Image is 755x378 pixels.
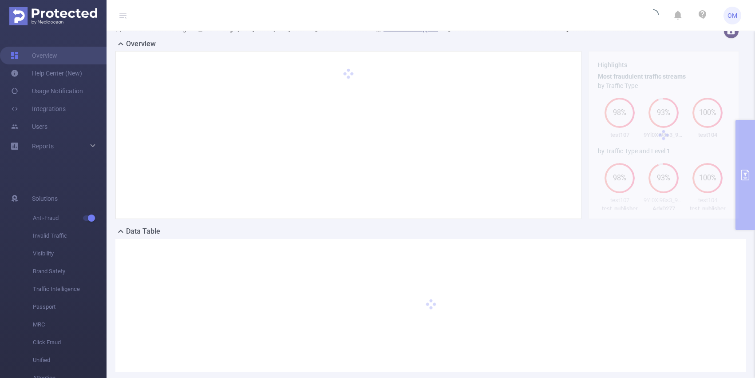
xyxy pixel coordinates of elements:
a: Users [11,118,47,135]
span: Passport [33,298,107,316]
span: Invalid Traffic [33,227,107,245]
a: Usage Notification [11,82,83,100]
a: Help Center (New) [11,64,82,82]
span: Reports [32,143,54,150]
span: Solutions [32,190,58,207]
span: MRC [33,316,107,334]
span: Unified [33,351,107,369]
span: OM [727,7,737,24]
a: Overview [11,47,57,64]
a: Integrations [11,100,66,118]
img: Protected Media [9,7,97,25]
span: Click Fraud [33,334,107,351]
h2: Overview [126,39,156,49]
span: Traffic Intelligence [33,280,107,298]
span: Anti-Fraud [33,209,107,227]
i: icon: loading [648,9,659,22]
h2: Data Table [126,226,160,237]
a: Reports [32,137,54,155]
span: Brand Safety [33,263,107,280]
span: Visibility [33,245,107,263]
